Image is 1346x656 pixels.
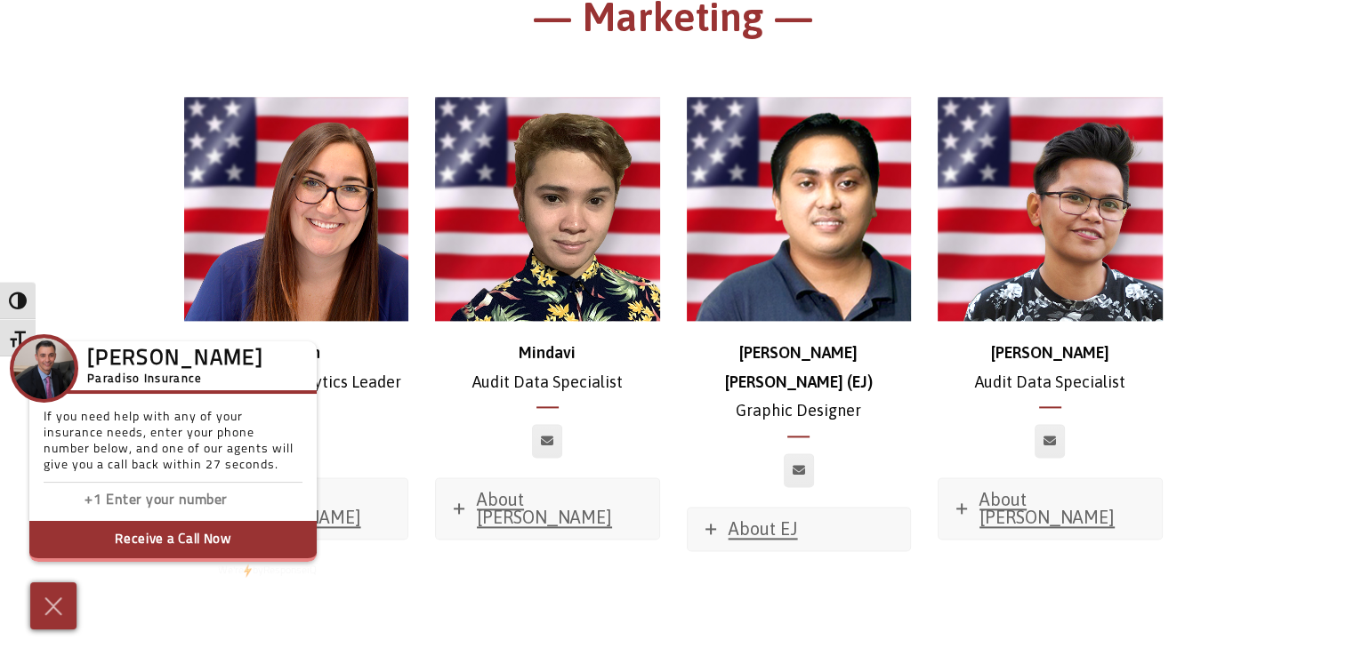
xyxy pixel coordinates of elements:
[688,508,911,550] a: About EJ
[519,343,576,362] strong: Mindavi
[87,352,263,368] h3: [PERSON_NAME]
[87,370,263,389] h5: Paradiso Insurance
[29,521,317,562] button: Receive a Call Now
[938,97,1163,322] img: Jill Joy_headshot_500x500
[40,592,67,620] img: Cross icon
[687,97,912,322] img: EJ_headshot_500x500
[218,565,263,576] span: We're by
[52,488,106,514] input: Enter country code
[44,410,302,483] p: If you need help with any of your insurance needs, enter your phone number below, and one of our ...
[939,478,1162,539] a: About [PERSON_NAME]
[687,339,912,425] p: Graphic Designer
[435,339,660,396] p: Audit Data Specialist
[184,97,409,322] img: Jordan_500x500
[477,489,612,527] span: About [PERSON_NAME]
[729,518,798,539] span: About EJ
[218,565,317,576] a: We'rePowered by iconbyResponseiQ
[991,343,1109,362] strong: [PERSON_NAME]
[106,488,284,514] input: Enter phone number
[979,489,1115,527] span: About [PERSON_NAME]
[13,338,75,399] img: Company Icon
[436,478,659,539] a: About [PERSON_NAME]
[244,564,252,578] img: Powered by icon
[725,343,873,390] strong: [PERSON_NAME] [PERSON_NAME] (EJ)
[938,339,1163,396] p: Audit Data Specialist
[435,97,660,322] img: Mindavi_headshot_500x500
